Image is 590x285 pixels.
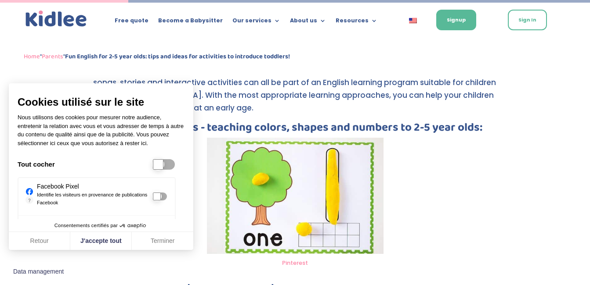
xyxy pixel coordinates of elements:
[152,158,164,171] div: Tout cocher
[290,18,326,27] a: About us
[508,10,547,30] a: Sign In
[70,232,132,250] button: J'accepte tout
[24,51,290,62] span: " "
[436,10,476,30] a: Signup
[153,159,163,170] input: Tout cocher
[8,263,69,281] button: Fermer le widget sans consentement
[18,178,175,216] div: Parce que vous ne venez pas tous les jours sur notre site, ce petit bout de code que nous fourni ...
[37,191,152,211] p: Identifie les visiteurs en provenance de publications Facebook
[9,232,70,250] button: Retour
[18,113,185,147] p: Nous utilisons des cookies pour mesurer notre audience, entretenir la relation avec vous et vous ...
[24,51,40,62] a: Home
[115,18,148,27] a: Free quote
[37,182,152,191] div: Facebook Pixel
[153,192,161,200] input: Facebook Pixel
[282,259,308,267] a: Pinterest
[24,9,89,29] img: logo_kidlee_blue
[336,18,377,27] a: Resources
[132,232,193,250] button: Terminer
[50,220,152,232] button: Consentements certifiés par
[65,51,290,62] strong: Fun English for 2-5 year olds: tips and ideas for activities to introduce toddlers!
[36,219,152,229] div: Facebook Conversion Tracking
[54,223,118,228] span: Consentements certifiés par
[13,268,64,276] span: Data management
[158,18,223,27] a: Become a Babysitter
[409,18,417,23] img: English
[232,18,280,27] a: Our services
[42,51,63,62] a: Parents
[18,216,175,261] div: La fonctionnalité de suivi des conversions de Facebook permet à un utilisateur de suivre les clic...
[18,96,185,109] span: Cookies utilisé sur le site
[18,160,55,170] p: Tout cocher
[25,196,33,204] a: ?
[93,122,497,138] h3: Start with the basics - teaching colors, shapes and numbers to 2-5 year olds:
[152,192,162,201] div: Facebook Pixel
[24,9,89,29] a: Kidlee Logo
[119,213,146,239] svg: Axeptio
